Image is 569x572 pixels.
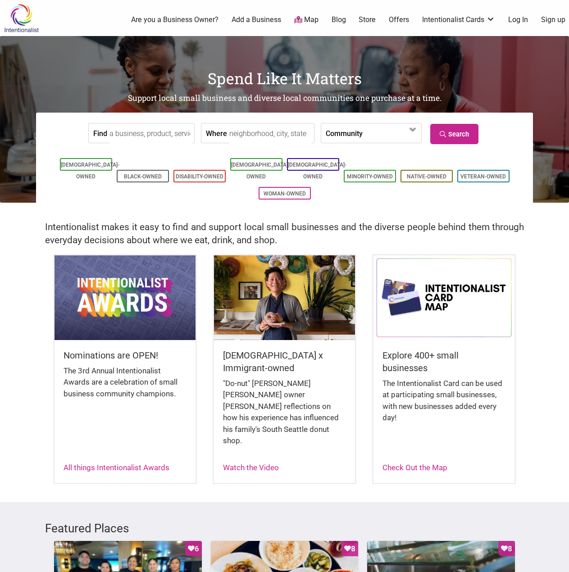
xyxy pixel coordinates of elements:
[109,123,192,144] input: a business, product, service
[294,15,319,25] a: Map
[382,463,447,472] a: Check Out the Map
[264,191,306,197] a: Woman-Owned
[124,173,162,180] a: Black-Owned
[422,15,495,25] a: Intentionalist Cards
[223,463,279,472] a: Watch the Video
[55,255,196,340] img: Intentionalist Awards
[64,463,169,472] a: All things Intentionalist Awards
[176,173,223,180] a: Disability-Owned
[229,123,312,144] input: neighborhood, city, state
[45,520,524,536] h3: Featured Places
[93,123,107,143] label: Find
[373,255,514,340] img: Intentionalist Card Map
[332,15,346,25] a: Blog
[382,378,505,433] div: The Intentionalist Card can be used at participating small businesses, with new businesses added ...
[382,349,505,374] h5: Explore 400+ small businesses
[64,365,187,409] div: The 3rd Annual Intentionalist Awards are a celebration of small business community champions.
[223,349,346,374] h5: [DEMOGRAPHIC_DATA] x Immigrant-owned
[407,173,446,180] a: Native-Owned
[460,173,506,180] a: Veteran-Owned
[288,162,346,180] a: [DEMOGRAPHIC_DATA]-Owned
[206,123,227,143] label: Where
[231,162,290,180] a: [DEMOGRAPHIC_DATA]-Owned
[214,255,355,340] img: King Donuts - Hong Chhuor
[347,173,393,180] a: Minority-Owned
[64,349,187,362] h5: Nominations are OPEN!
[430,124,478,144] a: Search
[61,162,119,180] a: [DEMOGRAPHIC_DATA]-Owned
[131,15,218,25] a: Are you a Business Owner?
[45,221,524,247] h2: Intentionalist makes it easy to find and support local small businesses and the diverse people be...
[359,15,376,25] a: Store
[223,378,346,456] div: "Do-nut" [PERSON_NAME] [PERSON_NAME] owner [PERSON_NAME] reflections on how his experience has in...
[389,15,409,25] a: Offers
[508,15,528,25] a: Log In
[232,15,281,25] a: Add a Business
[541,15,565,25] a: Sign up
[326,123,363,143] label: Community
